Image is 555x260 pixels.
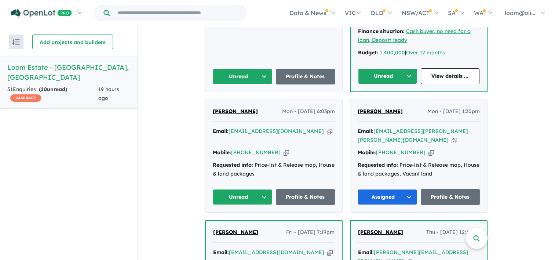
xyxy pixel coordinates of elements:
[98,86,119,101] span: 19 hours ago
[358,228,403,237] a: [PERSON_NAME]
[452,136,457,144] button: Copy
[380,49,405,56] a: 1,400,000
[327,249,333,256] button: Copy
[358,68,417,84] button: Unread
[358,149,376,156] strong: Mobile:
[11,9,72,18] img: Openlot PRO Logo White
[276,189,335,205] a: Profile & Notes
[284,149,289,156] button: Copy
[358,128,468,143] a: [EMAIL_ADDRESS][PERSON_NAME][PERSON_NAME][DOMAIN_NAME]
[358,161,480,178] div: Price-list & Release map, House & land packages, Vacant land
[327,127,332,135] button: Copy
[213,108,258,115] span: [PERSON_NAME]
[426,228,479,237] span: Thu - [DATE] 12:17pm
[286,228,335,237] span: Fri - [DATE] 7:19pm
[213,189,272,205] button: Unread
[229,128,324,134] a: [EMAIL_ADDRESS][DOMAIN_NAME]
[213,161,335,178] div: Price-list & Release map, House & land packages
[358,49,378,56] strong: Budget:
[213,229,258,235] span: [PERSON_NAME]
[276,69,335,84] a: Profile & Notes
[213,69,272,84] button: Unread
[32,35,113,49] button: Add projects and builders
[213,162,253,168] strong: Requested info:
[358,189,417,205] button: Assigned
[358,162,398,168] strong: Requested info:
[358,107,403,116] a: [PERSON_NAME]
[421,189,480,205] a: Profile & Notes
[358,108,403,115] span: [PERSON_NAME]
[376,149,426,156] a: [PHONE_NUMBER]
[213,128,229,134] strong: Email:
[39,86,67,93] strong: ( unread)
[231,149,281,156] a: [PHONE_NUMBER]
[213,149,231,156] strong: Mobile:
[12,39,20,45] img: sort.svg
[7,62,130,82] h5: Loom Estate - [GEOGRAPHIC_DATA] , [GEOGRAPHIC_DATA]
[358,28,471,43] a: Cash buyer, no need for a loan, Deposit ready
[282,107,335,116] span: Mon - [DATE] 6:03pm
[213,107,258,116] a: [PERSON_NAME]
[358,249,374,256] strong: Email:
[358,28,405,35] strong: Finance situation:
[358,48,479,57] div: |
[505,9,536,17] span: loom@oli...
[427,107,480,116] span: Mon - [DATE] 1:30pm
[358,128,373,134] strong: Email:
[10,94,41,102] span: CASHBACK
[421,68,480,84] a: View details ...
[213,249,229,256] strong: Email:
[111,5,244,21] input: Try estate name, suburb, builder or developer
[229,249,324,256] a: [EMAIL_ADDRESS][DOMAIN_NAME]
[406,49,445,56] a: Over 12 months
[358,229,403,235] span: [PERSON_NAME]
[41,86,47,93] span: 10
[7,85,98,103] div: 51 Enquir ies
[428,149,434,156] button: Copy
[213,228,258,237] a: [PERSON_NAME]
